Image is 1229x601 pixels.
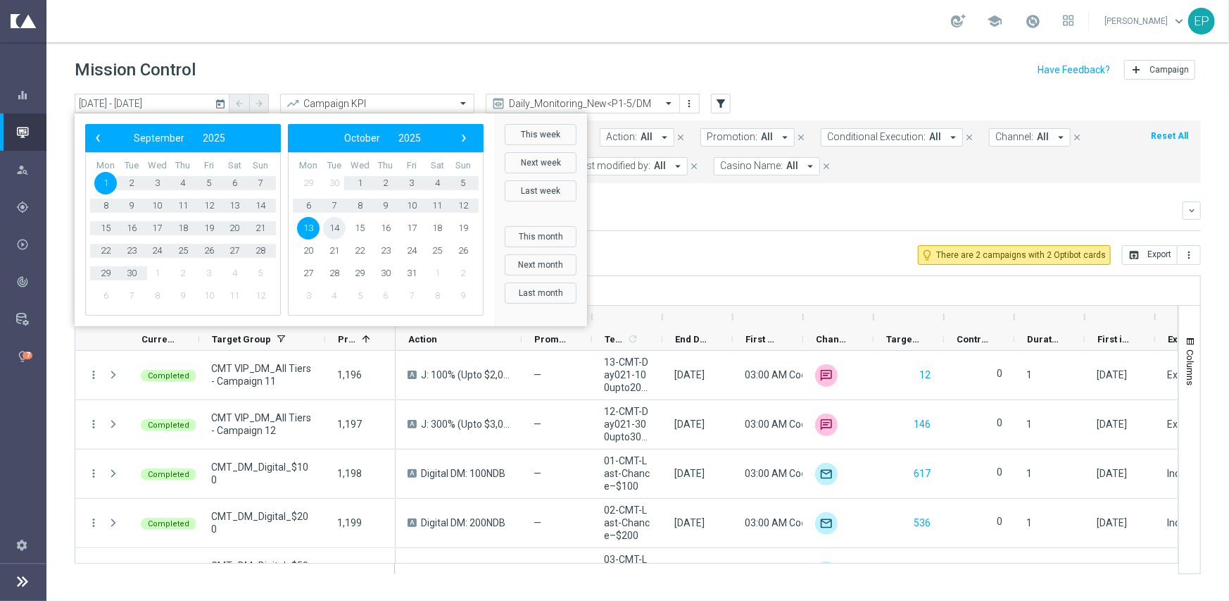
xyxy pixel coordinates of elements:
[15,276,46,287] button: track_changes Analyze
[1167,369,1215,380] span: Exclude All
[421,467,505,480] span: Digital DM: 100NDB
[297,285,320,307] span: 3
[120,285,143,307] span: 7
[348,285,371,307] span: 5
[654,160,666,172] span: All
[795,130,807,145] button: close
[684,98,695,109] i: more_vert
[15,127,46,138] div: Mission Control
[815,414,838,436] img: Mobivate
[172,172,194,194] span: 4
[711,94,731,113] button: filter_alt
[211,461,313,486] span: CMT_DM_Digital_$100
[16,275,46,288] div: Analyze
[1038,65,1110,75] input: Have Feedback?
[337,419,362,430] span: 1,197
[87,516,100,529] i: more_vert
[211,362,313,388] span: CMT VIP_DM_All Tiers - Campaign 11
[348,172,371,194] span: 1
[337,369,362,380] span: 1,196
[674,130,687,145] button: close
[335,129,389,147] button: October
[452,262,474,285] span: 2
[120,262,143,285] span: 30
[426,262,448,285] span: 1
[997,515,1002,528] label: 0
[249,262,272,285] span: 5
[505,283,576,304] button: Last month
[700,128,795,147] button: Promotion: All arrow_drop_down
[1178,245,1201,265] button: more_vert
[280,94,474,113] ng-select: Campaign KPI
[1149,128,1190,144] button: Reset All
[779,131,791,144] i: arrow_drop_down
[714,157,820,175] button: Casino Name: All arrow_drop_down
[534,334,568,345] span: Promotions
[707,131,757,143] span: Promotion:
[75,499,396,548] div: Press SPACE to select this row.
[672,160,684,173] i: arrow_drop_down
[1183,249,1195,261] i: more_vert
[148,371,189,380] span: Completed
[297,217,320,240] span: 13
[987,13,1002,29] span: school
[94,285,117,307] span: 6
[94,240,117,262] span: 22
[172,217,194,240] span: 18
[604,356,650,394] span: 13-CMT-Day021-100upto2000-SMS
[322,160,348,172] th: weekday
[674,418,705,430] div: 30 Sep 2025, Tuesday
[348,217,371,240] span: 15
[408,469,417,478] span: A
[674,368,705,381] div: 30 Sep 2025, Tuesday
[87,368,100,381] button: more_vert
[347,160,373,172] th: weekday
[15,202,46,213] button: gps_fixed Plan
[75,450,396,499] div: Press SPACE to select this row.
[1097,368,1127,381] div: 01 Sep 2025, Monday
[1122,249,1201,260] multiple-options-button: Export to CSV
[373,160,399,172] th: weekday
[426,172,448,194] span: 4
[15,89,46,101] button: equalizer Dashboard
[426,240,448,262] span: 25
[398,132,421,144] span: 2025
[816,334,850,345] span: Channel
[815,463,838,485] img: Optimail
[689,161,699,171] i: close
[87,418,100,430] button: more_vert
[7,526,37,564] div: Settings
[815,562,838,584] img: Optimail
[223,172,246,194] span: 6
[146,172,168,194] span: 3
[16,201,29,213] i: gps_fixed
[815,364,838,387] div: Mobivate
[75,548,396,597] div: Press SPACE to select this row.
[683,95,697,112] button: more_vert
[452,194,474,217] span: 12
[94,172,117,194] span: 1
[286,97,300,111] i: trending_up
[120,194,143,217] span: 9
[761,131,773,143] span: All
[344,132,380,144] span: October
[408,519,417,527] span: A
[576,160,650,172] span: Last modified by:
[141,418,196,431] colored-tag: Completed
[491,97,505,111] i: preview
[1130,64,1142,75] i: add
[505,124,576,145] button: This week
[605,334,625,345] span: Templates
[198,262,220,285] span: 3
[1167,419,1215,430] span: Exclude All
[745,369,967,380] span: 03:00 AM Coordinated Universal Time (UTC 00:00)
[918,245,1111,265] button: lightbulb_outline There are 2 campaigns with 2 Optibot cards
[804,160,817,173] i: arrow_drop_down
[408,371,417,379] span: A
[421,418,510,430] span: J: 300% (Upto $3,000)_Day21_SMS
[16,163,46,176] div: Explore
[148,421,189,430] span: Completed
